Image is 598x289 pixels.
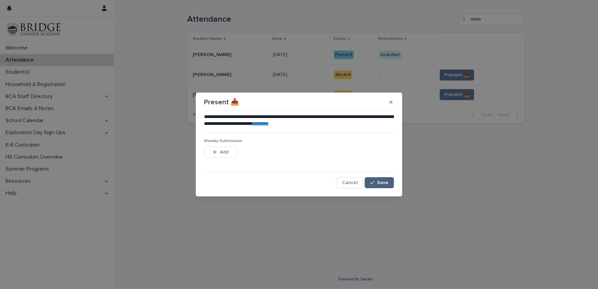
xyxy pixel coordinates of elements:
span: Weekly Submission [204,139,242,143]
button: Save [365,177,394,188]
p: Present 📥 [204,98,239,106]
button: Cancel [336,177,363,188]
span: Save [377,180,388,185]
span: Add [220,150,228,154]
span: Cancel [342,180,357,185]
button: Add [204,147,237,158]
